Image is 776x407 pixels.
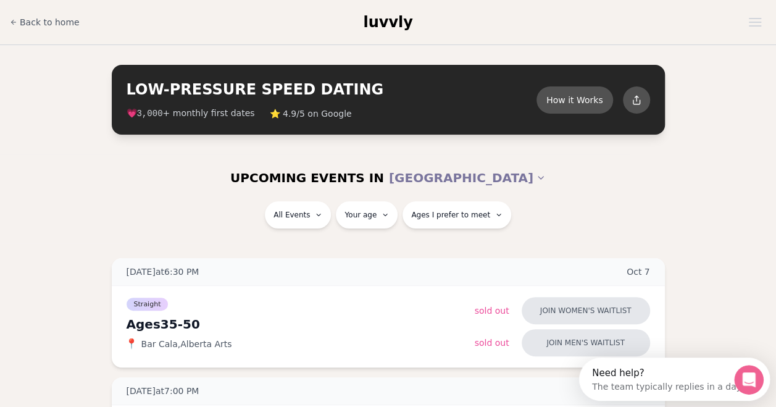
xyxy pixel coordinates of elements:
button: Ages I prefer to meet [403,201,511,229]
button: All Events [265,201,331,229]
div: Open Intercom Messenger [5,5,200,39]
iframe: Intercom live chat discovery launcher [579,358,770,401]
a: luvvly [363,12,412,32]
span: 3,000 [137,109,163,119]
span: Back to home [20,16,80,28]
span: 💗 + monthly first dates [127,107,255,120]
div: Ages 35-50 [127,316,475,333]
span: Sold Out [475,338,509,348]
button: [GEOGRAPHIC_DATA] [389,164,546,191]
button: Join women's waitlist [522,297,650,324]
span: Bar Cala , Alberta Arts [141,338,232,350]
div: Need help? [13,10,164,20]
span: UPCOMING EVENTS IN [230,169,384,187]
span: Sold Out [475,306,509,316]
a: Back to home [10,10,80,35]
iframe: Intercom live chat [734,365,764,395]
h2: LOW-PRESSURE SPEED DATING [127,80,536,99]
span: luvvly [363,14,412,31]
button: Your age [336,201,398,229]
button: Open menu [744,13,766,31]
span: ⭐ 4.9/5 on Google [269,107,351,120]
span: Straight [127,298,169,311]
div: The team typically replies in a day. [13,20,164,33]
span: All Events [273,210,310,220]
span: [DATE] at 6:30 PM [127,266,199,278]
button: How it Works [536,86,613,114]
span: Oct 7 [627,266,650,278]
span: Your age [344,210,377,220]
span: [DATE] at 7:00 PM [127,385,199,397]
span: Ages I prefer to meet [411,210,490,220]
span: 📍 [127,339,136,349]
button: Join men's waitlist [522,329,650,356]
